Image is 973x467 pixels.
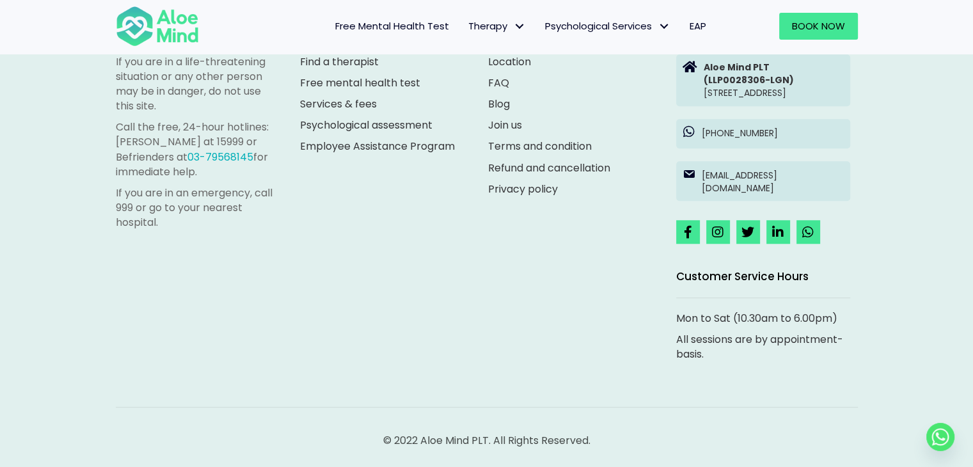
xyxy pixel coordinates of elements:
[326,13,459,40] a: Free Mental Health Test
[300,54,379,69] a: Find a therapist
[459,13,535,40] a: TherapyTherapy: submenu
[545,19,670,33] span: Psychological Services
[488,75,509,90] a: FAQ
[488,161,610,175] a: Refund and cancellation
[116,120,274,179] p: Call the free, 24-hour hotlines: [PERSON_NAME] at 15999 or Befrienders at for immediate help.
[488,182,558,196] a: Privacy policy
[116,5,199,47] img: Aloe mind Logo
[676,269,809,284] span: Customer Service Hours
[116,54,274,114] p: If you are in a life-threatening situation or any other person may be in danger, do not use this ...
[655,17,674,36] span: Psychological Services: submenu
[704,61,770,74] strong: Aloe Mind PLT
[300,139,455,154] a: Employee Assistance Program
[676,161,850,202] a: [EMAIL_ADDRESS][DOMAIN_NAME]
[468,19,526,33] span: Therapy
[704,61,844,100] p: [STREET_ADDRESS]
[300,75,420,90] a: Free mental health test
[779,13,858,40] a: Book Now
[680,13,716,40] a: EAP
[116,186,274,230] p: If you are in an emergency, call 999 or go to your nearest hospital.
[300,97,377,111] a: Services & fees
[488,97,510,111] a: Blog
[926,423,954,451] a: Whatsapp
[676,119,850,148] a: [PHONE_NUMBER]
[702,127,844,139] p: [PHONE_NUMBER]
[488,54,531,69] a: Location
[116,433,858,448] p: © 2022 Aloe Mind PLT. All Rights Reserved.
[676,54,850,106] a: Aloe Mind PLT(LLP0028306-LGN)[STREET_ADDRESS]
[704,74,794,86] strong: (LLP0028306-LGN)
[690,19,706,33] span: EAP
[216,13,716,40] nav: Menu
[510,17,529,36] span: Therapy: submenu
[535,13,680,40] a: Psychological ServicesPsychological Services: submenu
[335,19,449,33] span: Free Mental Health Test
[488,118,522,132] a: Join us
[300,118,432,132] a: Psychological assessment
[488,139,592,154] a: Terms and condition
[702,169,844,195] p: [EMAIL_ADDRESS][DOMAIN_NAME]
[676,332,850,361] p: All sessions are by appointment-basis.
[187,150,253,164] a: 03-79568145
[792,19,845,33] span: Book Now
[676,311,850,326] p: Mon to Sat (10.30am to 6.00pm)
